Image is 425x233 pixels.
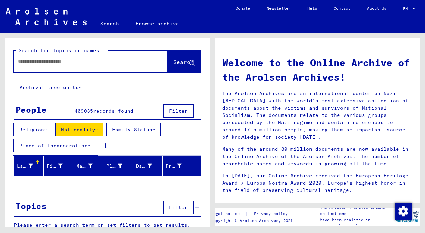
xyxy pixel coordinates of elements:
[163,201,194,214] button: Filter
[169,204,188,211] span: Filter
[403,6,411,11] span: EN
[106,160,133,171] div: Place of Birth
[320,204,394,217] p: The Arolsen Archives online collections
[248,210,296,217] a: Privacy policy
[222,146,413,167] p: Many of the around 30 million documents are now available in the Online Archive of the Arolsen Ar...
[169,108,188,114] span: Filter
[167,51,201,72] button: Search
[47,160,73,171] div: First Name
[44,156,73,176] mat-header-cell: First Name
[47,162,63,170] div: First Name
[163,156,200,176] mat-header-cell: Prisoner #
[106,162,122,170] div: Place of Birth
[320,217,394,229] p: have been realized in partnership with
[395,203,412,220] img: Change consent
[136,162,152,170] div: Date of Birth
[103,156,133,176] mat-header-cell: Place of Birth
[14,156,44,176] mat-header-cell: Last Name
[13,123,52,136] button: Religion
[173,58,194,65] span: Search
[93,108,134,114] span: records found
[222,55,413,84] h1: Welcome to the Online Archive of the Arolsen Archives!
[211,217,296,224] p: Copyright © Arolsen Archives, 2021
[73,156,103,176] mat-header-cell: Maiden Name
[222,90,413,141] p: The Arolsen Archives are an international center on Nazi [MEDICAL_DATA] with the world’s most ext...
[127,15,187,32] a: Browse archive
[16,103,47,116] div: People
[17,160,43,171] div: Last Name
[222,172,413,194] p: In [DATE], our Online Archive received the European Heritage Award / Europa Nostra Award 2020, Eu...
[16,200,47,212] div: Topics
[211,210,296,217] div: |
[76,160,103,171] div: Maiden Name
[13,139,96,152] button: Place of Incarceration
[17,162,33,170] div: Last Name
[6,8,87,25] img: Arolsen_neg.svg
[55,123,103,136] button: Nationality
[394,208,420,225] img: yv_logo.png
[136,160,162,171] div: Date of Birth
[166,160,192,171] div: Prisoner #
[106,123,161,136] button: Family Status
[75,108,93,114] span: 409035
[92,15,127,33] a: Search
[163,104,194,118] button: Filter
[211,210,245,217] a: Legal notice
[133,156,163,176] mat-header-cell: Date of Birth
[166,162,182,170] div: Prisoner #
[14,81,87,94] button: Archival tree units
[19,47,99,54] mat-label: Search for topics or names
[395,203,411,219] div: Change consent
[76,162,92,170] div: Maiden Name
